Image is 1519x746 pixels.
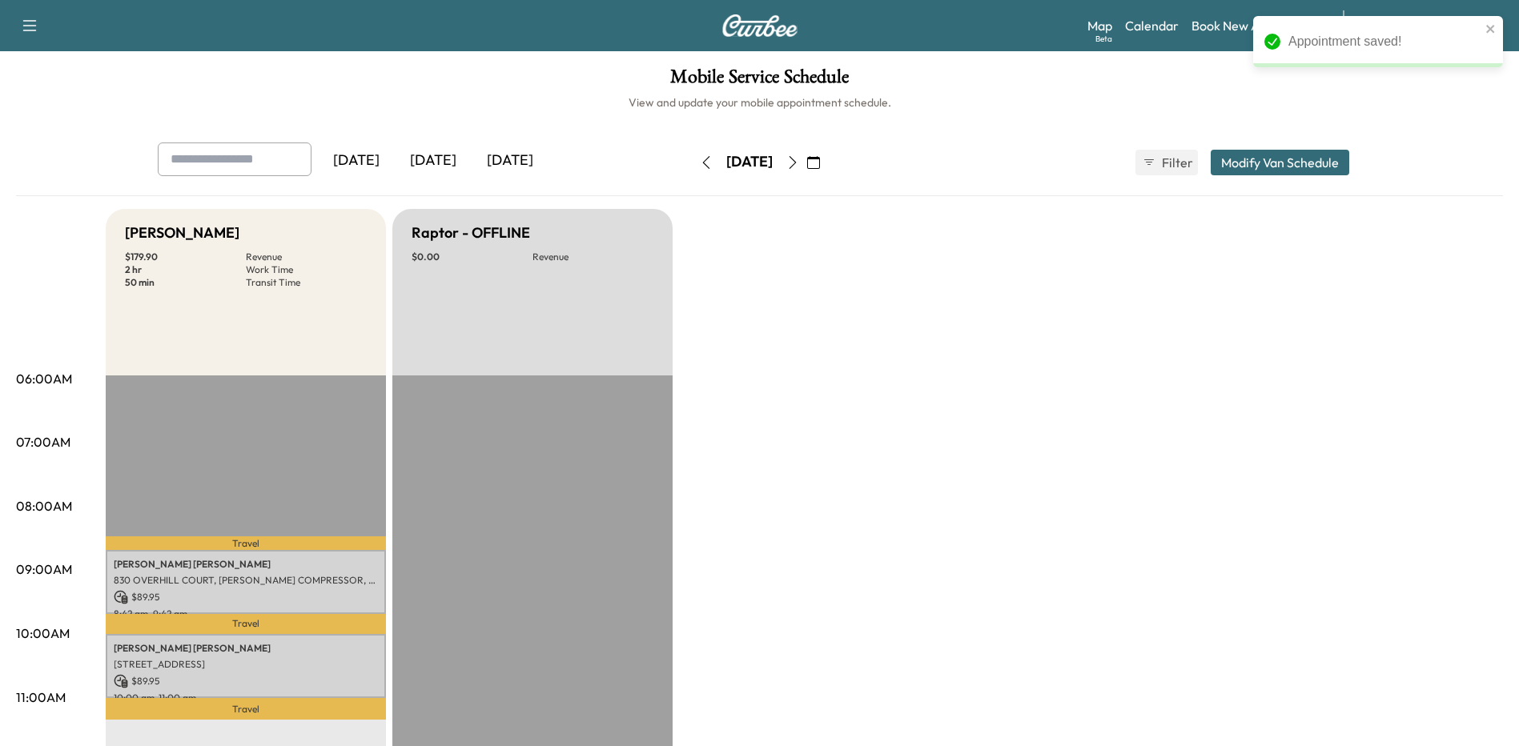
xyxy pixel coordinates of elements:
p: 09:00AM [16,559,72,579]
p: [PERSON_NAME] [PERSON_NAME] [114,558,378,571]
p: 8:42 am - 9:42 am [114,608,378,620]
a: Book New Appointment [1191,16,1327,35]
p: Revenue [246,251,367,263]
span: Filter [1162,153,1191,172]
p: [STREET_ADDRESS] [114,658,378,671]
p: 10:00 am - 11:00 am [114,692,378,704]
p: [PERSON_NAME] [PERSON_NAME] [114,642,378,655]
p: 2 hr [125,263,246,276]
p: 50 min [125,276,246,289]
div: [DATE] [472,142,549,179]
button: close [1485,22,1497,35]
p: 08:00AM [16,496,72,515]
p: $ 89.95 [114,590,378,604]
p: Revenue [532,251,653,263]
p: $ 89.95 [114,674,378,688]
h1: Mobile Service Schedule [16,67,1503,94]
div: Beta [1095,33,1112,45]
img: Curbee Logo [721,14,798,37]
a: Calendar [1125,16,1179,35]
p: Work Time [246,263,367,276]
button: Filter [1135,150,1198,175]
p: 06:00AM [16,369,72,388]
a: MapBeta [1087,16,1112,35]
p: Travel [106,536,386,549]
h5: Raptor - OFFLINE [412,222,530,244]
h6: View and update your mobile appointment schedule. [16,94,1503,110]
div: Appointment saved! [1288,32,1481,51]
p: $ 0.00 [412,251,532,263]
div: [DATE] [395,142,472,179]
p: 10:00AM [16,624,70,643]
p: $ 179.90 [125,251,246,263]
h5: [PERSON_NAME] [125,222,239,244]
p: Transit Time [246,276,367,289]
p: 830 OVERHILL COURT, [PERSON_NAME] COMPRESSOR, [GEOGRAPHIC_DATA], [GEOGRAPHIC_DATA] [114,574,378,587]
p: 11:00AM [16,688,66,707]
div: [DATE] [726,152,773,172]
p: 07:00AM [16,432,70,451]
button: Modify Van Schedule [1211,150,1349,175]
p: Travel [106,614,386,633]
p: Travel [106,698,386,720]
div: [DATE] [318,142,395,179]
